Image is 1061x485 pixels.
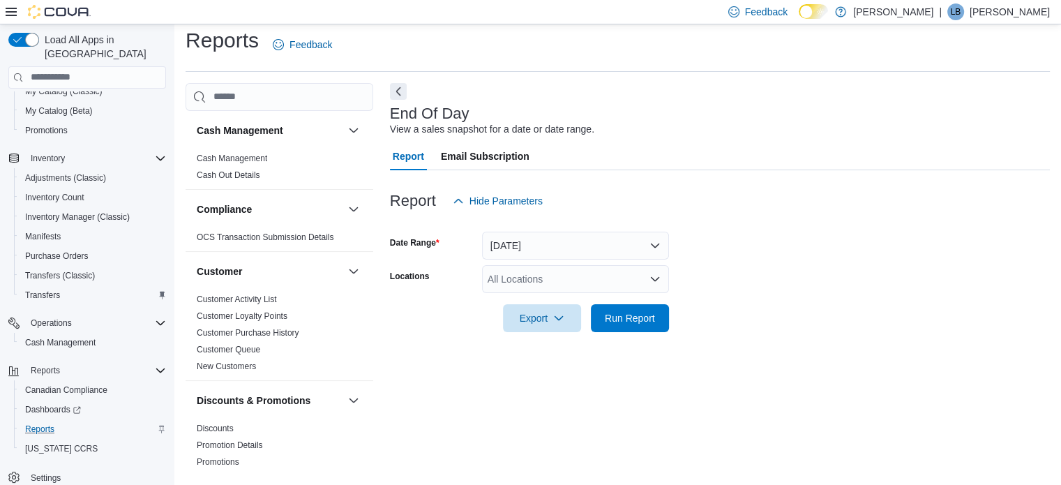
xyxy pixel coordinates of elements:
[25,385,107,396] span: Canadian Compliance
[14,82,172,101] button: My Catalog (Classic)
[20,382,166,398] span: Canadian Compliance
[197,153,267,164] span: Cash Management
[591,304,669,332] button: Run Report
[947,3,964,20] div: Laura Burns
[14,121,172,140] button: Promotions
[25,315,77,331] button: Operations
[3,361,172,380] button: Reports
[20,103,166,119] span: My Catalog (Beta)
[25,404,81,415] span: Dashboards
[14,439,172,458] button: [US_STATE] CCRS
[390,193,436,209] h3: Report
[186,27,259,54] h1: Reports
[939,3,942,20] p: |
[31,472,61,484] span: Settings
[441,142,529,170] span: Email Subscription
[25,362,66,379] button: Reports
[3,313,172,333] button: Operations
[20,421,60,438] a: Reports
[14,400,172,419] a: Dashboards
[197,345,260,355] a: Customer Queue
[197,232,334,243] span: OCS Transaction Submission Details
[197,294,277,304] a: Customer Activity List
[14,188,172,207] button: Inventory Count
[14,266,172,285] button: Transfers (Classic)
[197,361,256,372] span: New Customers
[186,229,373,251] div: Compliance
[390,122,594,137] div: View a sales snapshot for a date or date range.
[20,267,166,284] span: Transfers (Classic)
[482,232,669,260] button: [DATE]
[197,124,283,137] h3: Cash Management
[390,105,469,122] h3: End Of Day
[197,424,234,433] a: Discounts
[799,4,828,19] input: Dark Mode
[197,311,287,321] a: Customer Loyalty Points
[20,122,166,139] span: Promotions
[25,125,68,136] span: Promotions
[20,382,113,398] a: Canadian Compliance
[186,150,373,189] div: Cash Management
[20,189,90,206] a: Inventory Count
[503,304,581,332] button: Export
[345,392,362,409] button: Discounts & Promotions
[649,274,661,285] button: Open list of options
[25,231,61,242] span: Manifests
[28,5,91,19] img: Cova
[14,419,172,439] button: Reports
[197,344,260,355] span: Customer Queue
[345,201,362,218] button: Compliance
[197,423,234,434] span: Discounts
[970,3,1050,20] p: [PERSON_NAME]
[20,440,103,457] a: [US_STATE] CCRS
[197,170,260,181] span: Cash Out Details
[25,270,95,281] span: Transfers (Classic)
[20,122,73,139] a: Promotions
[197,361,256,371] a: New Customers
[186,420,373,476] div: Discounts & Promotions
[20,334,101,351] a: Cash Management
[14,246,172,266] button: Purchase Orders
[20,103,98,119] a: My Catalog (Beta)
[25,362,166,379] span: Reports
[20,209,166,225] span: Inventory Manager (Classic)
[197,440,263,451] span: Promotion Details
[25,337,96,348] span: Cash Management
[25,172,106,184] span: Adjustments (Classic)
[25,105,93,117] span: My Catalog (Beta)
[197,124,343,137] button: Cash Management
[3,149,172,168] button: Inventory
[186,291,373,380] div: Customer
[197,154,267,163] a: Cash Management
[197,294,277,305] span: Customer Activity List
[197,440,263,450] a: Promotion Details
[197,170,260,180] a: Cash Out Details
[267,31,338,59] a: Feedback
[197,311,287,322] span: Customer Loyalty Points
[197,328,299,338] a: Customer Purchase History
[14,285,172,305] button: Transfers
[390,237,439,248] label: Date Range
[197,327,299,338] span: Customer Purchase History
[393,142,424,170] span: Report
[25,424,54,435] span: Reports
[14,207,172,227] button: Inventory Manager (Classic)
[197,232,334,242] a: OCS Transaction Submission Details
[197,202,252,216] h3: Compliance
[197,394,343,408] button: Discounts & Promotions
[20,83,166,100] span: My Catalog (Classic)
[25,150,70,167] button: Inventory
[20,421,166,438] span: Reports
[447,187,548,215] button: Hide Parameters
[197,264,343,278] button: Customer
[25,315,166,331] span: Operations
[197,394,310,408] h3: Discounts & Promotions
[25,443,98,454] span: [US_STATE] CCRS
[853,3,933,20] p: [PERSON_NAME]
[14,380,172,400] button: Canadian Compliance
[20,287,66,304] a: Transfers
[20,267,100,284] a: Transfers (Classic)
[20,334,166,351] span: Cash Management
[345,263,362,280] button: Customer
